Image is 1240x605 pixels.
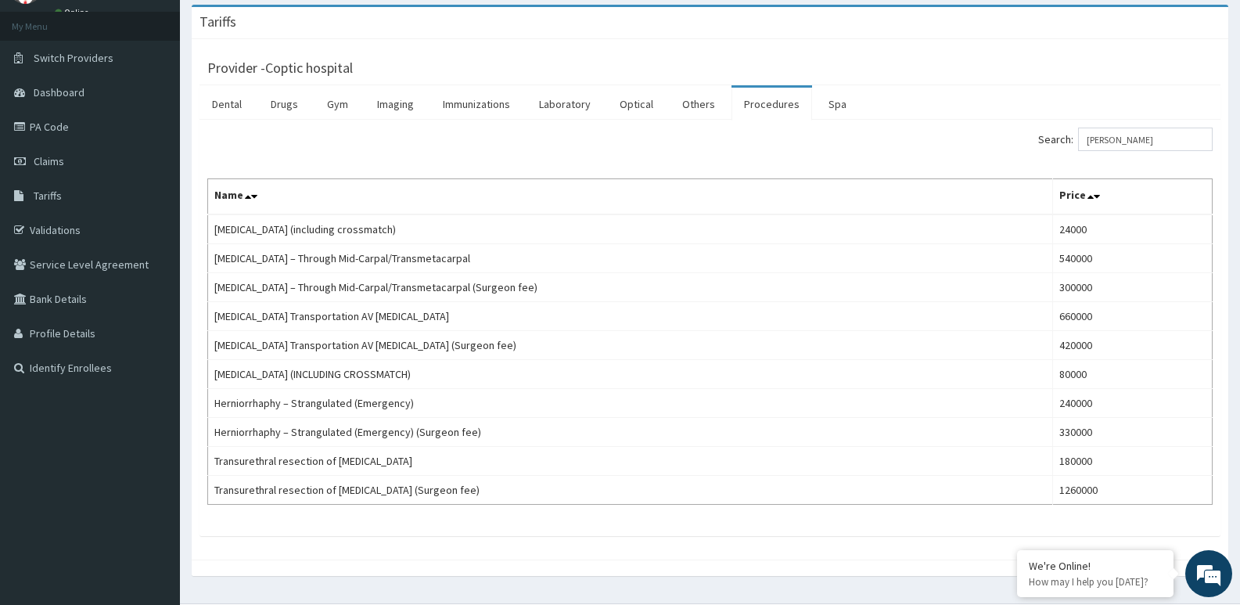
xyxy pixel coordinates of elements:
[1053,447,1213,476] td: 180000
[207,61,353,75] h3: Provider - Coptic hospital
[81,88,263,108] div: Chat with us now
[1053,302,1213,331] td: 660000
[1029,559,1162,573] div: We're Online!
[199,15,236,29] h3: Tariffs
[8,427,298,482] textarea: Type your message and hit 'Enter'
[55,7,92,18] a: Online
[607,88,666,121] a: Optical
[91,197,216,355] span: We're online!
[208,389,1053,418] td: Herniorrhaphy – Strangulated (Emergency)
[1053,273,1213,302] td: 300000
[34,51,113,65] span: Switch Providers
[430,88,523,121] a: Immunizations
[258,88,311,121] a: Drugs
[208,273,1053,302] td: [MEDICAL_DATA] – Through Mid-Carpal/Transmetacarpal (Surgeon fee)
[34,154,64,168] span: Claims
[314,88,361,121] a: Gym
[208,244,1053,273] td: [MEDICAL_DATA] – Through Mid-Carpal/Transmetacarpal
[208,418,1053,447] td: Herniorrhaphy – Strangulated (Emergency) (Surgeon fee)
[1038,128,1213,151] label: Search:
[208,302,1053,331] td: [MEDICAL_DATA] Transportation AV [MEDICAL_DATA]
[34,85,84,99] span: Dashboard
[731,88,812,121] a: Procedures
[1053,418,1213,447] td: 330000
[365,88,426,121] a: Imaging
[208,447,1053,476] td: Transurethral resection of [MEDICAL_DATA]
[34,189,62,203] span: Tariffs
[208,179,1053,215] th: Name
[257,8,294,45] div: Minimize live chat window
[1078,128,1213,151] input: Search:
[208,331,1053,360] td: [MEDICAL_DATA] Transportation AV [MEDICAL_DATA] (Surgeon fee)
[208,214,1053,244] td: [MEDICAL_DATA] (including crossmatch)
[1053,179,1213,215] th: Price
[1053,244,1213,273] td: 540000
[199,88,254,121] a: Dental
[1053,331,1213,360] td: 420000
[29,78,63,117] img: d_794563401_company_1708531726252_794563401
[1053,389,1213,418] td: 240000
[816,88,859,121] a: Spa
[208,476,1053,505] td: Transurethral resection of [MEDICAL_DATA] (Surgeon fee)
[670,88,728,121] a: Others
[1053,360,1213,389] td: 80000
[208,360,1053,389] td: [MEDICAL_DATA] (INCLUDING CROSSMATCH)
[527,88,603,121] a: Laboratory
[1053,214,1213,244] td: 24000
[1053,476,1213,505] td: 1260000
[1029,575,1162,589] p: How may I help you today?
